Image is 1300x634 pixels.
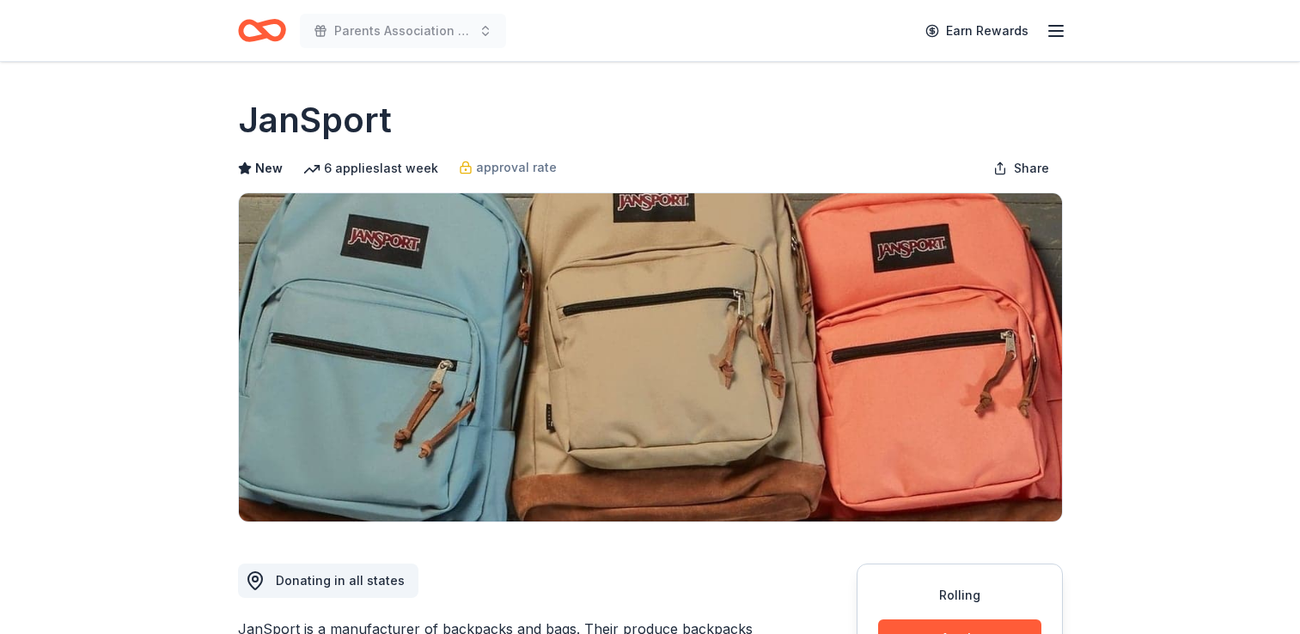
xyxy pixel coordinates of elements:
[1014,158,1049,179] span: Share
[238,10,286,51] a: Home
[915,15,1039,46] a: Earn Rewards
[238,96,392,144] h1: JanSport
[303,158,438,179] div: 6 applies last week
[276,573,405,588] span: Donating in all states
[980,151,1063,186] button: Share
[476,157,557,178] span: approval rate
[255,158,283,179] span: New
[334,21,472,41] span: Parents Association Family Weekend
[239,193,1062,521] img: Image for JanSport
[459,157,557,178] a: approval rate
[878,585,1041,606] div: Rolling
[300,14,506,48] button: Parents Association Family Weekend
